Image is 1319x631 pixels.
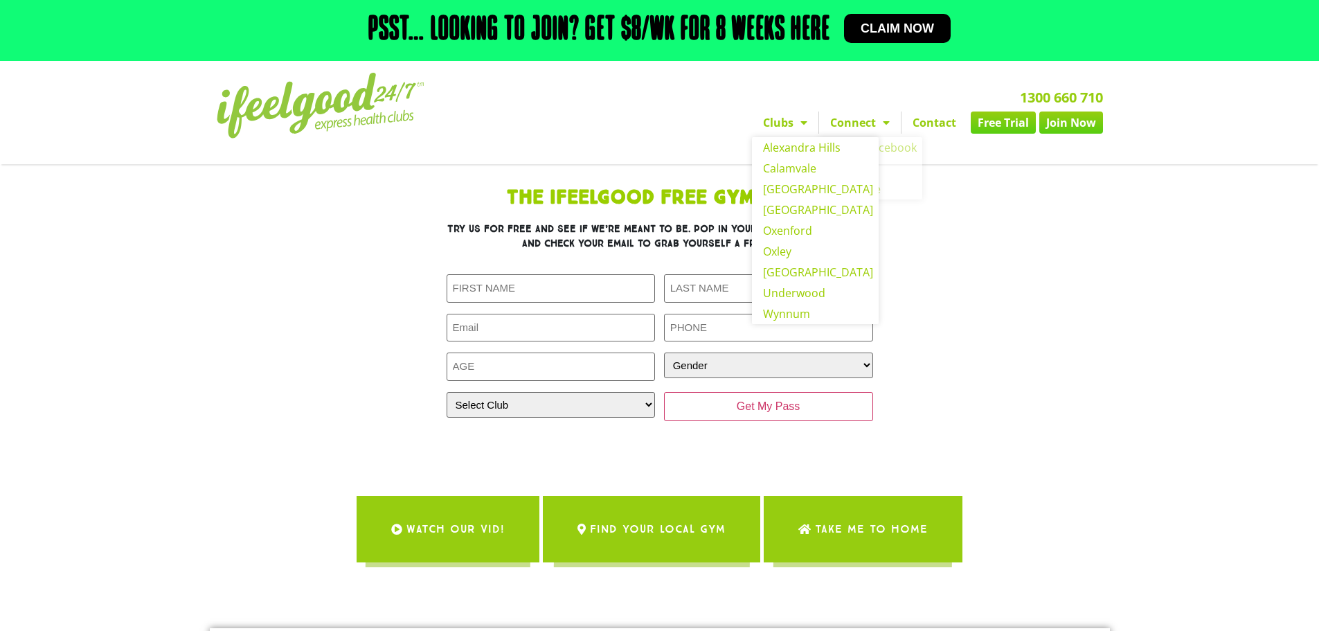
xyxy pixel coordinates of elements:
a: Calamvale [752,158,879,179]
a: Join Now [1039,112,1103,134]
input: Email [447,314,656,342]
span: Claim now [861,22,934,35]
h2: Psst… Looking to join? Get $8/wk for 8 weeks here [368,14,830,47]
a: WATCH OUR VID! [357,496,539,562]
a: Clubs [752,112,818,134]
input: LAST NAME [664,274,873,303]
a: Connect [819,112,901,134]
a: [GEOGRAPHIC_DATA] [752,199,879,220]
h1: The IfeelGood Free Gym Trial [355,188,964,208]
a: Underwood [752,283,879,303]
h3: Try us for free and see if we’re meant to be. Pop in your [PERSON_NAME] below and check your emai... [447,222,873,251]
ul: Clubs [752,137,879,324]
a: Take me to Home [764,496,962,562]
input: Get My Pass [664,392,873,421]
a: Contact [901,112,967,134]
span: Take me to Home [815,510,928,549]
a: Alexandra Hills [752,137,879,158]
nav: Menu [532,112,1103,134]
a: Find Your Local Gym [543,496,760,562]
span: WATCH OUR VID! [406,510,505,549]
input: AGE [447,353,656,381]
a: 1300 660 710 [1020,88,1103,107]
a: Wynnum [752,303,879,324]
span: Find Your Local Gym [590,510,726,549]
a: Oxley [752,241,879,262]
input: PHONE [664,314,873,342]
a: Free Trial [971,112,1036,134]
a: [GEOGRAPHIC_DATA] [752,179,879,199]
a: Claim now [844,14,951,43]
input: FIRST NAME [447,274,656,303]
a: [GEOGRAPHIC_DATA] [752,262,879,283]
a: Oxenford [752,220,879,241]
